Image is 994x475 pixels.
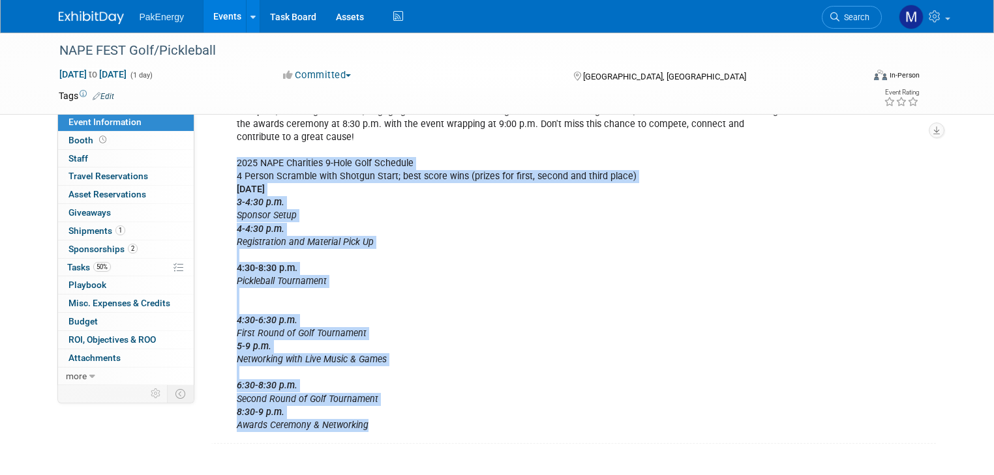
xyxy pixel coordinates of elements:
div: In-Person [889,70,920,80]
a: Tasks50% [58,259,194,276]
b: 3-4:30 p.m. [237,197,284,208]
a: Playbook [58,276,194,294]
img: Format-Inperson.png [874,70,887,80]
b: 5-9 p.m. [237,341,271,352]
td: Personalize Event Tab Strip [145,385,168,402]
span: Attachments [68,353,121,363]
span: ROI, Objectives & ROO [68,334,156,345]
a: more [58,367,194,385]
div: NAPE FEST Golf/Pickleball [55,39,847,63]
a: Search [822,6,882,29]
span: 1 [115,225,125,235]
span: Search [839,12,869,22]
div: Event Format [792,68,920,87]
a: Sponsorships2 [58,240,194,258]
span: PakEnergy [140,12,184,22]
img: Mary Walker [899,5,924,29]
b: 6:30-8:30 p.m. [237,380,297,391]
span: more [66,371,87,381]
a: Attachments [58,349,194,367]
span: Playbook [68,280,106,290]
span: Sponsorships [68,244,138,254]
i: Second Round of Golf Tournament [237,380,378,404]
i: Registration and Material Pick Up [237,237,374,248]
i: Awards Ceremony & Networking [237,407,369,431]
span: Misc. Expenses & Credits [68,298,170,308]
a: Budget [58,313,194,330]
a: Giveaways [58,204,194,222]
span: [GEOGRAPHIC_DATA], [GEOGRAPHIC_DATA] [583,72,746,81]
b: 4:30-6:30 p.m. [237,315,297,326]
div: Event Rating [884,89,919,96]
span: to [87,69,99,79]
b: 8:30-9 p.m. [237,407,284,418]
a: Edit [93,92,114,101]
b: 4-4:30 p.m. [237,223,284,235]
span: (1 day) [129,71,153,79]
span: Budget [68,316,98,326]
a: Booth [58,132,194,149]
span: Event Information [68,117,142,127]
td: Tags [59,89,114,102]
a: Misc. Expenses & Credits [58,295,194,312]
a: Event Information [58,113,194,131]
b: [DATE] [237,184,265,195]
a: Travel Reservations [58,167,194,185]
span: Tasks [67,262,111,272]
a: Asset Reservations [58,186,194,203]
span: Asset Reservations [68,189,146,199]
span: Travel Reservations [68,171,148,181]
i: Networking with Live Music & Games [237,341,387,365]
a: Shipments1 [58,222,194,240]
span: Staff [68,153,88,164]
span: Booth not reserved yet [97,135,109,145]
b: 4:30-8:30 p.m. [237,263,297,274]
span: Shipments [68,225,125,236]
a: ROI, Objectives & ROO [58,331,194,349]
i: First Round of Golf Tournament [237,315,367,339]
button: Committed [279,68,356,82]
img: ExhibitDay [59,11,124,24]
span: [DATE] [DATE] [59,68,127,80]
a: Staff [58,150,194,167]
i: Sponsor Setup [237,210,297,221]
i: Pickleball Tournament [237,276,327,287]
span: Giveaways [68,207,111,218]
td: Toggle Event Tabs [167,385,194,402]
span: Booth [68,135,109,145]
span: 50% [93,262,111,272]
span: 2 [128,244,138,253]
